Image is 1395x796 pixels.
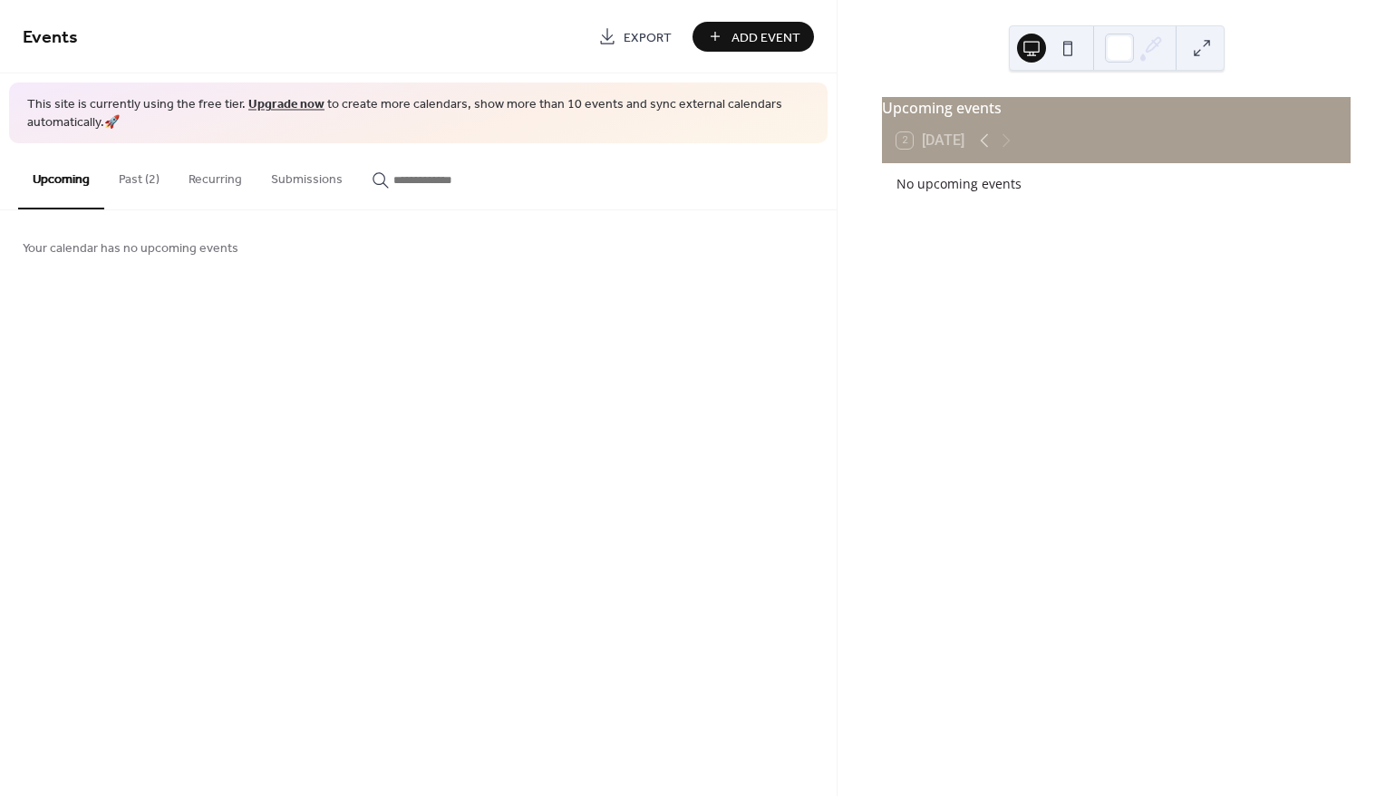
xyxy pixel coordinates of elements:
button: Submissions [257,143,357,208]
button: Add Event [693,22,814,52]
button: Recurring [174,143,257,208]
span: This site is currently using the free tier. to create more calendars, show more than 10 events an... [27,96,809,131]
a: Export [585,22,685,52]
div: No upcoming events [896,174,1336,193]
span: Events [23,20,78,55]
span: Your calendar has no upcoming events [23,239,238,258]
button: Past (2) [104,143,174,208]
button: Upcoming [18,143,104,209]
span: Add Event [731,28,800,47]
a: Upgrade now [248,92,325,117]
div: Upcoming events [882,97,1351,119]
span: Export [624,28,672,47]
